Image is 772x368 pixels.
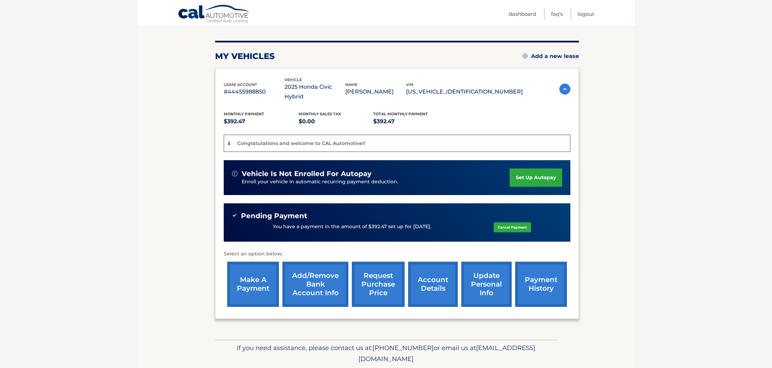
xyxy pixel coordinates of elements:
span: name [345,82,357,87]
p: #44455988850 [224,87,284,97]
a: Cal Automotive [178,4,250,25]
p: Select an option below: [224,250,570,258]
img: add.svg [523,54,528,58]
p: [US_VEHICLE_IDENTIFICATION_NUMBER] [406,87,523,97]
a: Logout [578,8,594,20]
a: make a payment [227,262,279,307]
span: lease account [224,82,257,87]
a: set up autopay [510,168,562,187]
span: vehicle is not enrolled for autopay [242,170,371,178]
span: Total Monthly Payment [373,112,428,116]
img: check-green.svg [232,213,237,218]
span: vin [406,82,413,87]
a: Add/Remove bank account info [282,262,348,307]
a: FAQ's [551,8,563,20]
img: accordion-active.svg [559,84,570,95]
h2: my vehicles [215,51,275,61]
p: [PERSON_NAME] [345,87,406,97]
a: request purchase price [352,262,405,307]
a: Dashboard [509,8,536,20]
a: Cancel Payment [494,222,531,232]
p: Enroll your vehicle in automatic recurring payment deduction. [242,178,510,186]
span: Monthly Payment [224,112,264,116]
span: Pending Payment [241,212,307,220]
span: [PHONE_NUMBER] [373,344,434,352]
a: Add a new lease [523,53,579,60]
a: payment history [515,262,567,307]
p: $392.47 [373,117,448,126]
a: account details [408,262,458,307]
span: Monthly sales Tax [299,112,341,116]
p: $392.47 [224,117,299,126]
p: If you need assistance, please contact us at: or email us at [220,342,552,365]
p: Congratulations and welcome to CAL Automotive!! [237,140,365,146]
span: vehicle [284,77,302,82]
p: You have a payment in the amount of $392.47 set up for [DATE]. [273,223,431,231]
a: update personal info [461,262,512,307]
p: $0.00 [299,117,374,126]
p: 2025 Honda Civic Hybrid [284,82,345,101]
img: alert-white.svg [232,171,238,176]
